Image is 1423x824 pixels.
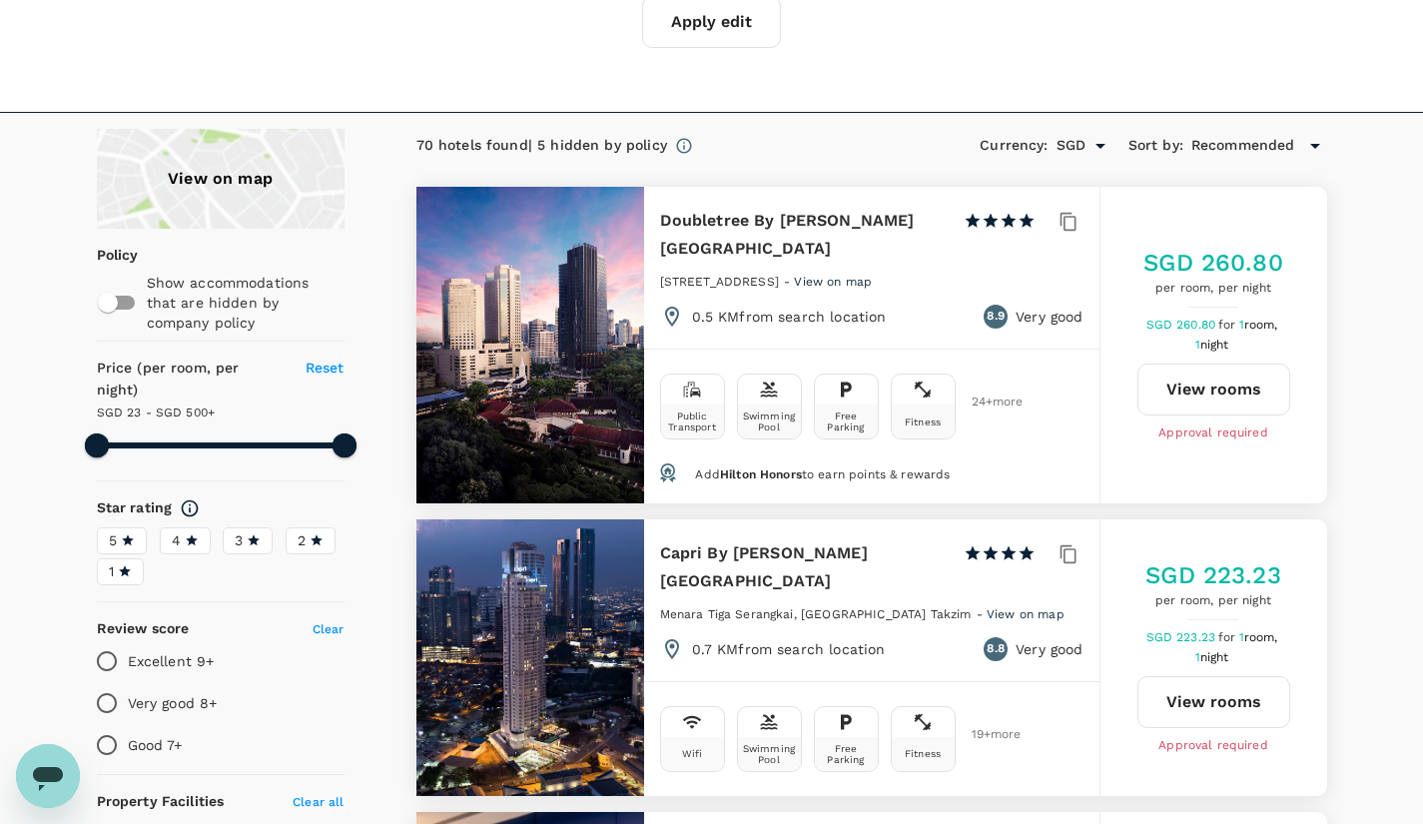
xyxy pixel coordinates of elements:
[180,498,200,518] svg: Star ratings are awarded to properties to represent the quality of services, facilities, and amen...
[1239,630,1281,644] span: 1
[1143,247,1283,279] h5: SGD 260.80
[1143,279,1283,299] span: per room, per night
[1146,318,1219,332] span: SGD 260.80
[298,530,306,551] span: 2
[660,607,972,621] span: Menara Tiga Serangkai, [GEOGRAPHIC_DATA] Takzim
[172,530,181,551] span: 4
[1128,135,1183,157] h6: Sort by :
[1239,318,1281,332] span: 1
[109,530,117,551] span: 5
[720,467,802,481] span: Hilton Honors
[97,791,225,813] h6: Property Facilities
[1218,318,1238,332] span: for
[109,561,114,582] span: 1
[819,411,874,432] div: Free Parking
[660,539,948,595] h6: Capri By [PERSON_NAME] [GEOGRAPHIC_DATA]
[235,530,243,551] span: 3
[692,307,887,327] p: 0.5 KM from search location
[97,129,345,229] a: View on map
[1158,423,1268,443] span: Approval required
[972,728,1002,741] span: 19 + more
[1086,132,1114,160] button: Open
[128,693,218,713] p: Very good 8+
[97,245,110,265] p: Policy
[987,605,1065,621] a: View on map
[1137,364,1290,415] button: View rooms
[306,360,345,376] span: Reset
[1146,630,1219,644] span: SGD 223.23
[980,135,1048,157] h6: Currency :
[1016,639,1082,659] p: Very good
[695,467,950,481] span: Add to earn points & rewards
[977,607,987,621] span: -
[97,497,173,519] h6: Star rating
[128,651,215,671] p: Excellent 9+
[794,273,872,289] a: View on map
[1137,676,1290,728] button: View rooms
[147,273,343,333] p: Show accommodations that are hidden by company policy
[1145,559,1281,591] h5: SGD 223.23
[660,207,948,263] h6: Doubletree By [PERSON_NAME][GEOGRAPHIC_DATA]
[987,639,1004,659] span: 8.8
[987,607,1065,621] span: View on map
[692,639,886,659] p: 0.7 KM from search location
[784,275,794,289] span: -
[1195,338,1232,352] span: 1
[987,307,1004,327] span: 8.9
[682,748,703,759] div: Wifi
[128,735,183,755] p: Good 7+
[1200,338,1229,352] span: night
[794,275,872,289] span: View on map
[660,275,779,289] span: [STREET_ADDRESS]
[1218,630,1238,644] span: for
[1195,650,1232,664] span: 1
[1191,135,1295,157] span: Recommended
[905,416,941,427] div: Fitness
[97,358,283,402] h6: Price (per room, per night)
[1244,318,1278,332] span: room,
[1244,630,1278,644] span: room,
[972,396,1002,409] span: 24 + more
[293,795,344,809] span: Clear all
[1016,307,1082,327] p: Very good
[416,135,667,157] div: 70 hotels found | 5 hidden by policy
[16,744,80,808] iframe: Button to launch messaging window
[819,743,874,765] div: Free Parking
[742,411,797,432] div: Swimming Pool
[1200,650,1229,664] span: night
[313,622,345,636] span: Clear
[665,411,720,432] div: Public Transport
[1158,736,1268,756] span: Approval required
[905,748,941,759] div: Fitness
[742,743,797,765] div: Swimming Pool
[97,406,216,419] span: SGD 23 - SGD 500+
[97,618,190,640] h6: Review score
[1145,591,1281,611] span: per room, per night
